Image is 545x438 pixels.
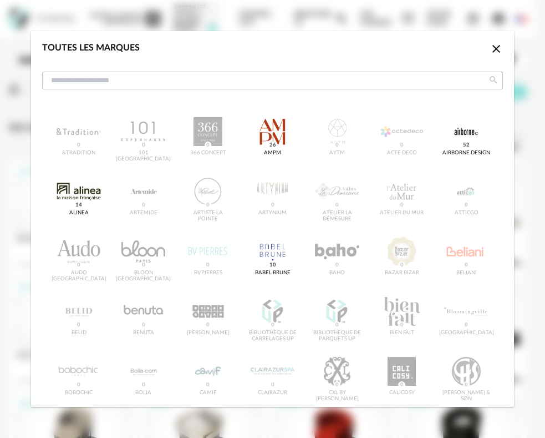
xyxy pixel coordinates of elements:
div: dialog [31,31,514,407]
span: 14 [74,202,84,209]
span: 26 [267,142,277,149]
span: Close icon [490,44,503,53]
div: Babel Brune [255,270,291,276]
div: Alinea [69,210,89,217]
div: Airborne Design [442,150,490,157]
div: Toutes les marques [42,42,140,54]
div: AMPM [264,150,281,157]
span: 10 [267,261,277,269]
span: 52 [461,142,471,149]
